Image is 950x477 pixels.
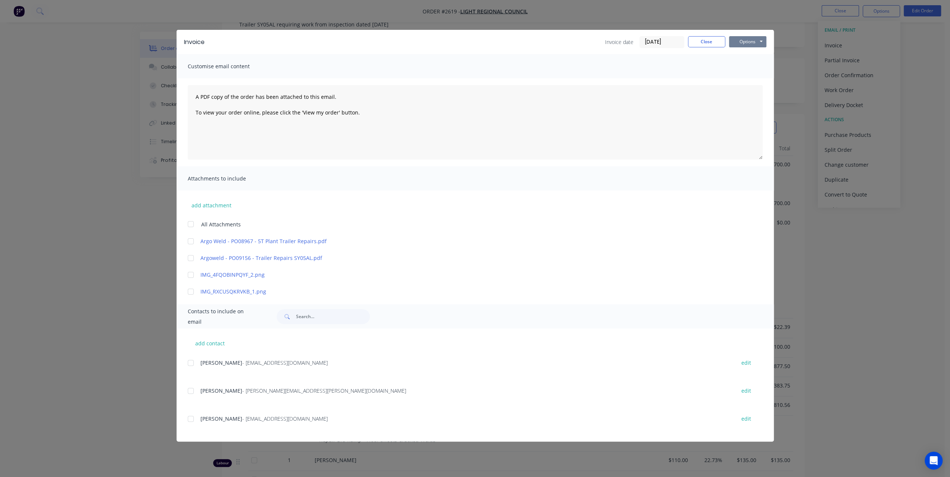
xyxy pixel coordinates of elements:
span: [PERSON_NAME] [200,415,242,422]
span: [PERSON_NAME] [200,359,242,366]
div: Open Intercom Messenger [925,452,943,470]
a: IMG_RXCUSQKRVKB_1.png [200,288,728,295]
span: Invoice date [605,38,633,46]
span: Customise email content [188,61,270,72]
span: Contacts to include on email [188,306,258,327]
a: Argoweld - PO09156 - Trailer Repairs SY05AL.pdf [200,254,728,262]
span: - [EMAIL_ADDRESS][DOMAIN_NAME] [242,359,328,366]
span: - [PERSON_NAME][EMAIL_ADDRESS][PERSON_NAME][DOMAIN_NAME] [242,387,406,394]
button: edit [737,386,756,396]
span: Attachments to include [188,173,270,184]
button: edit [737,414,756,424]
a: IMG_4FQOBINPQYF_2.png [200,271,728,279]
input: Search... [296,309,370,324]
button: add contact [188,338,233,349]
a: Argo Weld - PO08967 - 5T Plant Trailer Repairs.pdf [200,237,728,245]
span: All Attachments [201,220,241,228]
span: [PERSON_NAME] [200,387,242,394]
button: Close [688,36,725,47]
button: Options [729,36,766,47]
button: add attachment [188,200,235,211]
div: Invoice [184,38,205,47]
button: edit [737,358,756,368]
textarea: A PDF copy of the order has been attached to this email. To view your order online, please click ... [188,85,763,160]
span: - [EMAIL_ADDRESS][DOMAIN_NAME] [242,415,328,422]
